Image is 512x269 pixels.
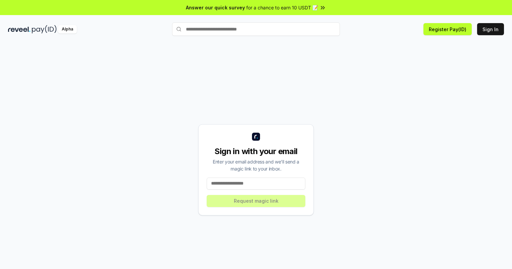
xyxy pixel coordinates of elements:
img: logo_small [252,133,260,141]
img: pay_id [32,25,57,33]
button: Sign In [477,23,504,35]
div: Enter your email address and we’ll send a magic link to your inbox. [207,158,305,172]
img: reveel_dark [8,25,31,33]
div: Sign in with your email [207,146,305,157]
span: for a chance to earn 10 USDT 📝 [246,4,318,11]
div: Alpha [58,25,77,33]
span: Answer our quick survey [186,4,245,11]
button: Register Pay(ID) [423,23,472,35]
